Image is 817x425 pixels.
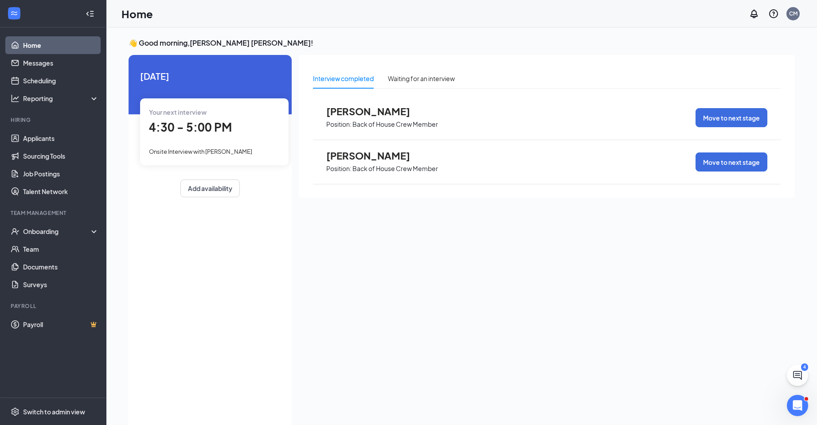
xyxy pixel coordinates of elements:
[768,8,779,19] svg: QuestionInfo
[11,116,97,124] div: Hiring
[23,407,85,416] div: Switch to admin view
[326,164,352,173] p: Position:
[23,258,99,276] a: Documents
[23,276,99,293] a: Surveys
[121,6,153,21] h1: Home
[23,147,99,165] a: Sourcing Tools
[801,363,808,371] div: 4
[140,69,280,83] span: [DATE]
[23,72,99,90] a: Scheduling
[696,108,767,127] button: Move to next stage
[23,183,99,200] a: Talent Network
[787,395,808,416] iframe: Intercom live chat
[313,74,374,83] div: Interview completed
[149,120,232,134] span: 4:30 - 5:00 PM
[23,165,99,183] a: Job Postings
[149,148,252,155] span: Onsite Interview with [PERSON_NAME]
[23,54,99,72] a: Messages
[86,9,94,18] svg: Collapse
[10,9,19,18] svg: WorkstreamLogo
[388,74,455,83] div: Waiting for an interview
[180,179,240,197] button: Add availability
[11,227,20,236] svg: UserCheck
[149,108,207,116] span: Your next interview
[11,209,97,217] div: Team Management
[23,240,99,258] a: Team
[23,36,99,54] a: Home
[23,316,99,333] a: PayrollCrown
[23,227,91,236] div: Onboarding
[129,38,795,48] h3: 👋 Good morning, [PERSON_NAME] [PERSON_NAME] !
[749,8,759,19] svg: Notifications
[11,407,20,416] svg: Settings
[352,164,438,173] p: Back of House Crew Member
[326,105,424,117] span: [PERSON_NAME]
[326,120,352,129] p: Position:
[11,302,97,310] div: Payroll
[11,94,20,103] svg: Analysis
[792,370,803,381] svg: ChatActive
[696,152,767,172] button: Move to next stage
[789,10,797,17] div: CM
[787,365,808,386] button: ChatActive
[23,94,99,103] div: Reporting
[352,120,438,129] p: Back of House Crew Member
[23,129,99,147] a: Applicants
[326,150,424,161] span: [PERSON_NAME]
